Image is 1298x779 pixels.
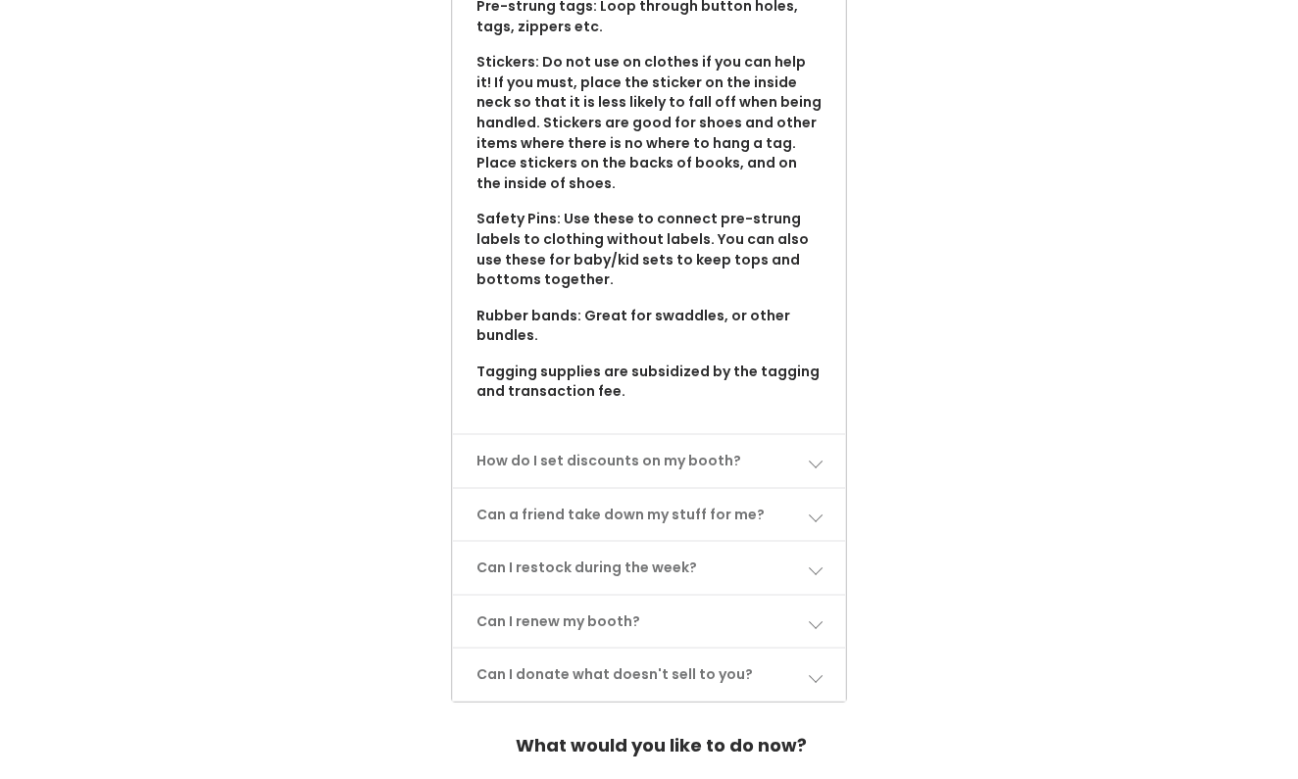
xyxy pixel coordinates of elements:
[516,726,807,765] h4: What would you like to do now?
[476,362,822,402] p: Tagging supplies are subsidized by the tagging and transaction fee.
[453,542,845,594] a: Can I restock during the week?
[453,435,845,487] a: How do I set discounts on my booth?
[476,209,822,289] p: Safety Pins: Use these to connect pre-strung labels to clothing without labels. You can also use ...
[453,489,845,541] a: Can a friend take down my stuff for me?
[453,649,845,701] a: Can I donate what doesn't sell to you?
[476,306,822,346] p: Rubber bands: Great for swaddles, or other bundles.
[453,596,845,648] a: Can I renew my booth?
[476,52,822,193] p: Stickers: Do not use on clothes if you can help it! If you must, place the sticker on the inside ...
